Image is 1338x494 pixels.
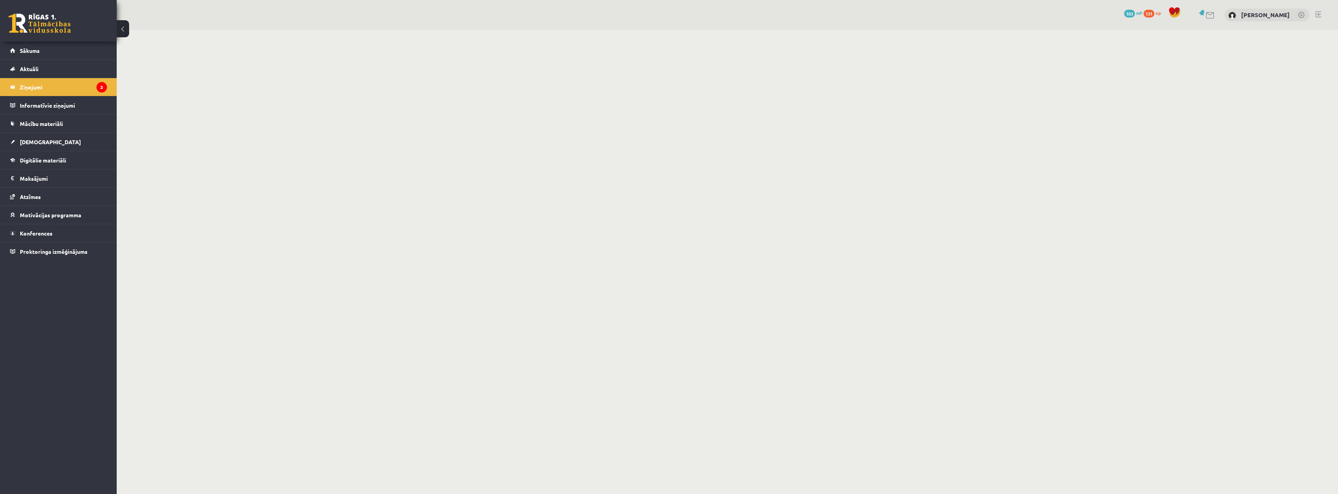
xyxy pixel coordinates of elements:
[1241,11,1290,19] a: [PERSON_NAME]
[10,243,107,260] a: Proktoringa izmēģinājums
[10,169,107,187] a: Maksājumi
[10,188,107,206] a: Atzīmes
[20,193,41,200] span: Atzīmes
[1144,10,1154,17] span: 131
[10,115,107,133] a: Mācību materiāli
[1228,12,1236,19] img: Kristers Sproģis
[10,60,107,78] a: Aktuāli
[10,96,107,114] a: Informatīvie ziņojumi
[1156,10,1161,16] span: xp
[20,157,66,164] span: Digitālie materiāli
[1136,10,1142,16] span: mP
[10,206,107,224] a: Motivācijas programma
[20,248,88,255] span: Proktoringa izmēģinājums
[20,65,39,72] span: Aktuāli
[20,78,107,96] legend: Ziņojumi
[20,138,81,145] span: [DEMOGRAPHIC_DATA]
[10,133,107,151] a: [DEMOGRAPHIC_DATA]
[10,78,107,96] a: Ziņojumi3
[20,120,63,127] span: Mācību materiāli
[20,211,81,218] span: Motivācijas programma
[1124,10,1142,16] a: 103 mP
[1124,10,1135,17] span: 103
[10,42,107,59] a: Sākums
[1144,10,1165,16] a: 131 xp
[20,230,53,237] span: Konferences
[20,96,107,114] legend: Informatīvie ziņojumi
[9,14,71,33] a: Rīgas 1. Tālmācības vidusskola
[10,224,107,242] a: Konferences
[20,169,107,187] legend: Maksājumi
[10,151,107,169] a: Digitālie materiāli
[20,47,40,54] span: Sākums
[96,82,107,93] i: 3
